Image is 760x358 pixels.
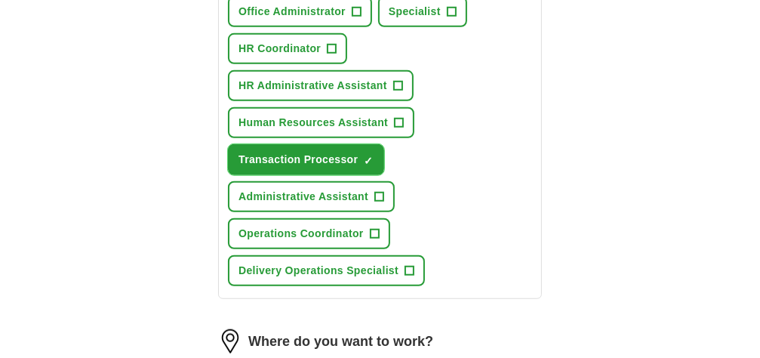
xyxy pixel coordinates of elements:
[248,332,433,352] label: Where do you want to work?
[238,78,387,94] span: HR Administrative Assistant
[238,263,398,279] span: Delivery Operations Specialist
[238,226,364,242] span: Operations Coordinator
[228,255,425,286] button: Delivery Operations Specialist
[228,181,395,212] button: Administrative Assistant
[228,144,384,175] button: Transaction Processor✓
[389,4,441,20] span: Specialist
[238,152,358,168] span: Transaction Processor
[238,4,346,20] span: Office Administrator
[238,189,368,205] span: Administrative Assistant
[238,115,388,131] span: Human Resources Assistant
[228,218,390,249] button: Operations Coordinator
[238,41,321,57] span: HR Coordinator
[228,33,347,64] button: HR Coordinator
[218,329,242,353] img: location.png
[364,155,373,167] span: ✓
[228,107,414,138] button: Human Resources Assistant
[228,70,414,101] button: HR Administrative Assistant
